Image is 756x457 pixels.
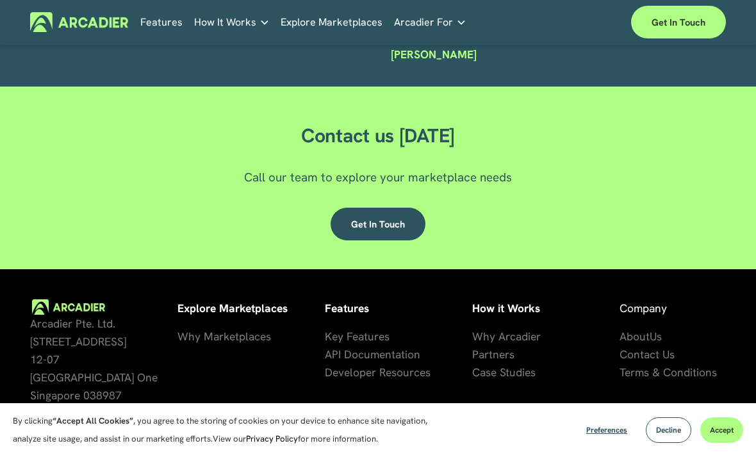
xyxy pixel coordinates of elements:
[472,365,486,379] span: Ca
[331,208,425,240] a: Get in touch
[650,329,662,344] span: Us
[692,395,756,457] iframe: Chat Widget
[140,12,183,32] a: Features
[479,347,514,361] span: artners
[631,6,726,38] a: Get in touch
[325,329,390,344] span: Key Features
[180,169,575,187] p: Call our team to explore your marketplace needs
[325,301,369,315] strong: Features
[620,345,675,363] a: Contact Us
[620,363,717,381] a: Terms & Conditions
[394,12,466,32] a: folder dropdown
[325,347,420,361] span: API Documentation
[13,412,429,448] p: By clicking , you agree to the storing of cookies on your device to enhance site navigation, anal...
[486,363,536,381] a: se Studies
[325,328,390,345] a: Key Features
[472,347,479,361] span: P
[394,13,453,31] span: Arcadier For
[577,417,637,443] button: Preferences
[177,301,288,315] strong: Explore Marketplaces
[30,317,158,403] span: Arcadier Pte. Ltd. [STREET_ADDRESS] 12-07 [GEOGRAPHIC_DATA] One Singapore 038987
[486,365,536,379] span: se Studies
[30,12,128,32] img: Arcadier
[194,13,256,31] span: How It Works
[472,328,541,345] a: Why Arcadier
[177,328,271,345] a: Why Marketplaces
[472,345,479,363] a: P
[620,347,675,361] span: Contact Us
[620,328,650,345] a: About
[479,345,514,363] a: artners
[246,433,298,444] a: Privacy Policy
[472,301,540,315] strong: How it Works
[472,363,486,381] a: Ca
[472,329,541,344] span: Why Arcadier
[177,329,271,344] span: Why Marketplaces
[325,363,431,381] a: Developer Resources
[270,124,486,148] h2: Contact us [DATE]
[620,301,667,315] span: Company
[586,425,627,435] span: Preferences
[646,417,691,443] button: Decline
[281,12,382,32] a: Explore Marketplaces
[325,365,431,379] span: Developer Resources
[391,47,477,62] strong: [PERSON_NAME]
[656,425,681,435] span: Decline
[325,345,420,363] a: API Documentation
[620,329,650,344] span: About
[620,365,717,379] span: Terms & Conditions
[53,415,133,426] strong: “Accept All Cookies”
[194,12,270,32] a: folder dropdown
